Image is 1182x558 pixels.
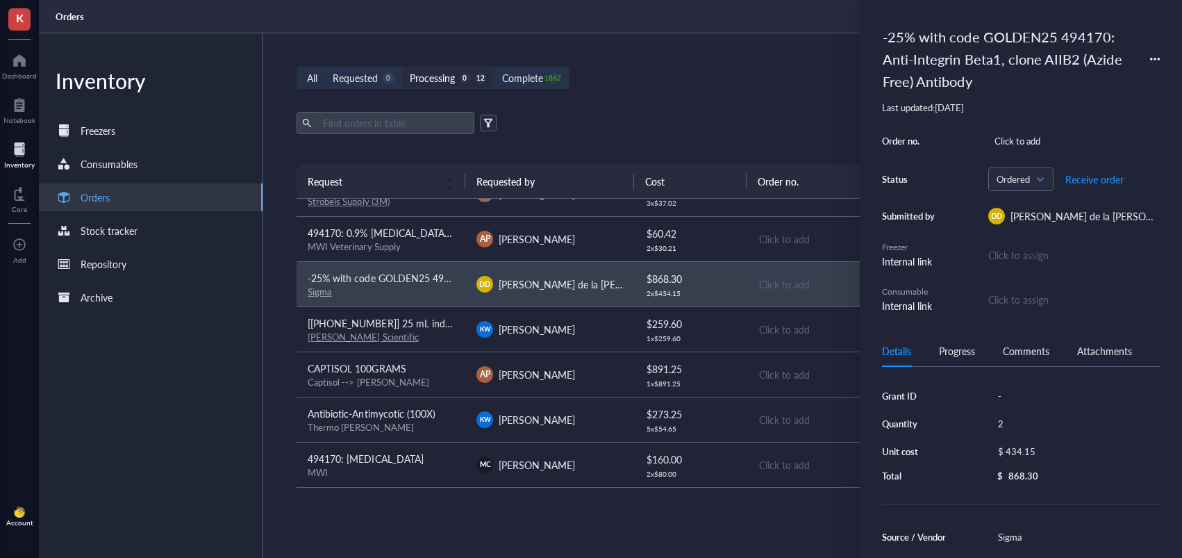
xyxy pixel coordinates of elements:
span: AP [480,368,490,381]
div: Notebook [3,116,35,124]
div: MWI Veterinary Supply [308,240,454,253]
a: Orders [56,10,87,23]
div: Repository [81,256,126,272]
div: Internal link [882,298,938,313]
div: Details [882,343,911,359]
span: KW [479,325,490,334]
div: Account [6,518,33,527]
span: [[PHONE_NUMBER]] 25 mL individually wrapped resevoirs [308,316,560,330]
span: Receive order [1065,174,1124,185]
td: Click to add [747,487,915,532]
span: [PERSON_NAME] [499,322,575,336]
div: Core [12,205,27,213]
div: $ 434.15 [992,442,1154,461]
div: 0 [459,72,471,84]
a: Orders [39,183,263,211]
div: $ 259.60 [647,316,735,331]
div: Freezers [81,123,115,138]
span: [PERSON_NAME] [499,413,575,427]
a: [PERSON_NAME] Scientific [308,330,418,343]
span: [PERSON_NAME] [499,187,575,201]
div: Click to add [759,277,904,292]
span: KW [479,415,490,425]
span: -25% with code GOLDEN25 494170: Anti-Integrin Beta1, clone AIIB2 (Azide Free) Antibody [308,271,701,285]
div: 2 x $ 30.21 [647,244,735,252]
div: Sigma [992,527,1160,547]
div: Attachments [1077,343,1132,359]
div: Click to add [988,131,1160,151]
td: Click to add [747,261,915,306]
span: DD [991,211,1002,222]
div: 2 x $ 434.15 [647,289,735,297]
div: Archive [81,290,113,305]
div: 12 [475,72,487,84]
a: Core [12,183,27,213]
td: Click to add [747,442,915,487]
div: Comments [1003,343,1049,359]
span: Ordered [997,173,1042,186]
div: - [992,386,1160,406]
a: Notebook [3,94,35,124]
div: Click to assign [988,247,1160,263]
td: Click to add [747,216,915,261]
div: $ 273.25 [647,407,735,422]
div: $ 60.42 [647,226,735,241]
div: Internal link [882,254,938,269]
div: 1 x $ 259.60 [647,334,735,343]
div: Consumables [81,156,138,172]
div: Total [882,470,953,482]
div: All [307,70,317,85]
span: Request [308,174,438,189]
div: Stock tracker [81,223,138,238]
div: Requested [333,70,378,85]
div: segmented control [297,67,569,89]
div: Inventory [4,161,35,169]
td: Click to add [747,352,915,397]
a: Archive [39,284,263,311]
span: 494170: [MEDICAL_DATA] [308,452,423,466]
div: Source / Vendor [882,531,953,543]
div: Dashboard [2,72,37,80]
div: $ 891.25 [647,361,735,377]
span: [PERSON_NAME] [499,232,575,246]
a: Freezers [39,117,263,145]
span: [PERSON_NAME] [499,458,575,472]
div: 5 x $ 54.65 [647,425,735,433]
a: Dashboard [2,49,37,80]
span: [PERSON_NAME] [499,368,575,381]
span: [PERSON_NAME] de la [PERSON_NAME] [499,277,677,291]
div: Order no. [882,135,938,147]
div: $ 160.00 [647,452,735,467]
div: -25% with code GOLDEN25 494170: Anti-Integrin Beta1, clone AIIB2 (Azide Free) Antibody [876,22,1142,96]
span: CAPTISOL 100GRAMS [308,361,406,375]
span: K [16,9,24,26]
div: Click to add [759,322,904,337]
div: Consumable [882,286,938,298]
div: 0 [383,72,394,84]
div: Progress [939,343,975,359]
div: 1862 [547,72,559,84]
a: Consumables [39,150,263,178]
span: DD [479,279,490,290]
div: Click to assign [988,292,1160,307]
th: Order no. [747,165,915,198]
a: Sigma [308,285,331,298]
a: Strobels Supply (3M) [308,195,389,208]
div: Freezer [882,241,938,254]
div: Unit cost [882,445,953,458]
div: Status [882,173,938,186]
div: Submitted by [882,210,938,222]
div: Click to add [759,412,904,427]
div: 1 x $ 891.25 [647,379,735,388]
span: Antibiotic-Antimycotic (100X) [308,407,435,420]
div: 2 x $ 80.00 [647,470,735,478]
div: Inventory [39,67,263,95]
td: Click to add [747,306,915,352]
img: da48f3c6-a43e-4a2d-aade-5eac0d93827f.jpeg [14,507,25,518]
div: Quantity [882,418,953,430]
div: Complete [502,70,543,85]
span: 494170: 0.9% [MEDICAL_DATA] Injection, 10mL [308,226,515,240]
div: Orders [81,190,110,205]
div: Add [13,256,26,264]
div: Thermo [PERSON_NAME] [308,421,454,434]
